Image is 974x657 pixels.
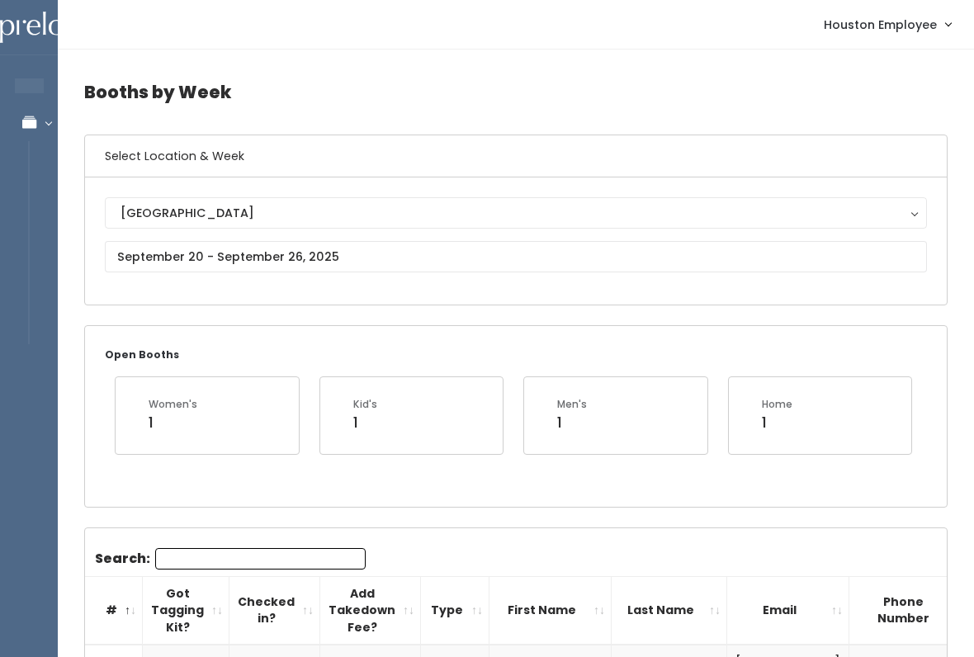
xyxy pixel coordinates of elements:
[489,576,612,645] th: First Name: activate to sort column ascending
[762,412,792,433] div: 1
[85,576,143,645] th: #: activate to sort column descending
[612,576,727,645] th: Last Name: activate to sort column ascending
[807,7,967,42] a: Houston Employee
[824,16,937,34] span: Houston Employee
[557,412,587,433] div: 1
[557,397,587,412] div: Men's
[320,576,421,645] th: Add Takedown Fee?: activate to sort column ascending
[849,576,974,645] th: Phone Number: activate to sort column ascending
[105,347,179,362] small: Open Booths
[121,204,911,222] div: [GEOGRAPHIC_DATA]
[421,576,489,645] th: Type: activate to sort column ascending
[84,69,948,115] h4: Booths by Week
[155,548,366,570] input: Search:
[727,576,849,645] th: Email: activate to sort column ascending
[149,397,197,412] div: Women's
[105,241,927,272] input: September 20 - September 26, 2025
[149,412,197,433] div: 1
[95,548,366,570] label: Search:
[105,197,927,229] button: [GEOGRAPHIC_DATA]
[762,397,792,412] div: Home
[353,412,377,433] div: 1
[229,576,320,645] th: Checked in?: activate to sort column ascending
[353,397,377,412] div: Kid's
[85,135,947,177] h6: Select Location & Week
[143,576,229,645] th: Got Tagging Kit?: activate to sort column ascending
